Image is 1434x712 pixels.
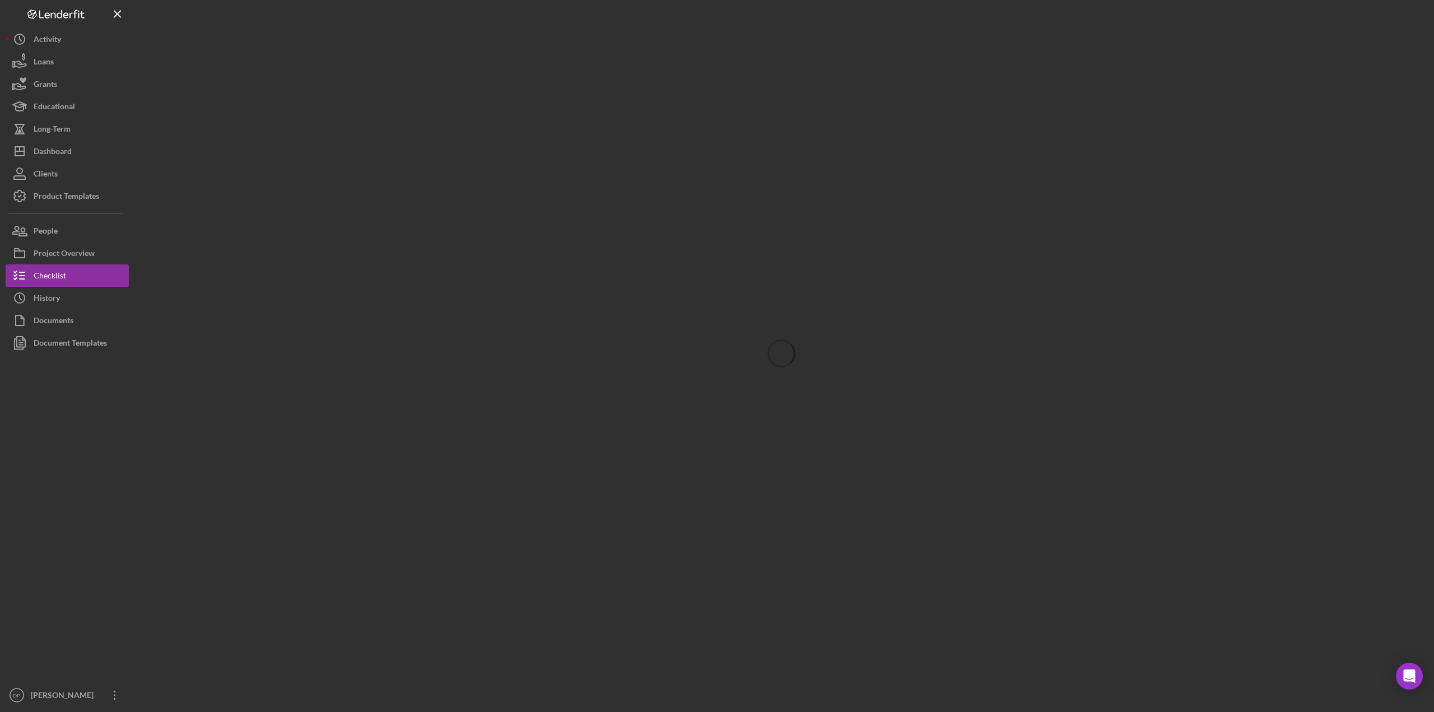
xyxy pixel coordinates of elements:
button: Clients [6,162,129,185]
button: People [6,220,129,242]
button: Document Templates [6,332,129,354]
div: People [34,220,58,245]
div: Dashboard [34,140,72,165]
div: Documents [34,309,73,334]
div: Loans [34,50,54,76]
button: History [6,287,129,309]
div: Project Overview [34,242,95,267]
div: Clients [34,162,58,188]
button: Project Overview [6,242,129,264]
div: Document Templates [34,332,107,357]
div: Activity [34,28,61,53]
button: Checklist [6,264,129,287]
button: Grants [6,73,129,95]
div: Open Intercom Messenger [1396,663,1423,690]
div: Checklist [34,264,66,290]
button: Activity [6,28,129,50]
button: Loans [6,50,129,73]
button: Educational [6,95,129,118]
button: Product Templates [6,185,129,207]
button: Long-Term [6,118,129,140]
div: History [34,287,60,312]
div: Grants [34,73,57,98]
button: Documents [6,309,129,332]
div: Long-Term [34,118,71,143]
div: [PERSON_NAME] [28,684,101,709]
div: Product Templates [34,185,99,210]
div: Educational [34,95,75,120]
button: DP[PERSON_NAME] [6,684,129,706]
text: DP [13,692,20,699]
button: Dashboard [6,140,129,162]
